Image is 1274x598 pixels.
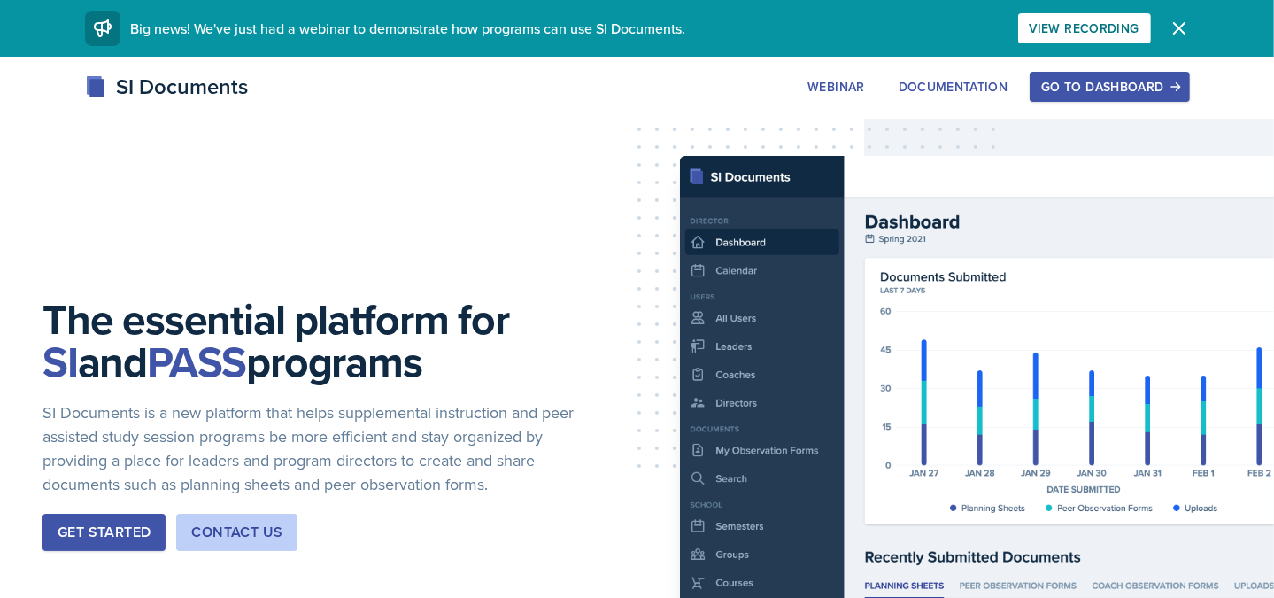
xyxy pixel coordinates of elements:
[887,72,1020,102] button: Documentation
[807,80,864,94] div: Webinar
[131,19,686,38] span: Big news! We've just had a webinar to demonstrate how programs can use SI Documents.
[796,72,876,102] button: Webinar
[899,80,1008,94] div: Documentation
[85,71,249,103] div: SI Documents
[191,522,282,543] div: Contact Us
[1030,21,1139,35] div: View Recording
[1030,72,1189,102] button: Go to Dashboard
[58,522,151,543] div: Get Started
[1018,13,1151,43] button: View Recording
[1041,80,1177,94] div: Go to Dashboard
[42,514,166,551] button: Get Started
[176,514,297,551] button: Contact Us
